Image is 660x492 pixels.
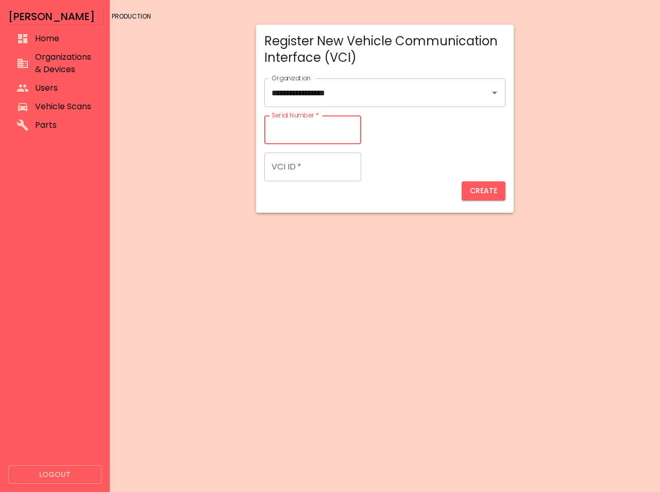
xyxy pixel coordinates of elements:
[272,74,311,82] label: Organization
[35,82,93,94] span: Users
[264,33,505,66] div: Register New Vehicle Communication Interface (VCI)
[8,8,95,25] h6: [PERSON_NAME]
[487,86,502,100] button: Open
[35,51,93,76] span: Organizations & Devices
[35,119,93,131] span: Parts
[462,181,505,200] button: Create
[35,32,93,45] span: Home
[272,111,319,120] label: Serial Number
[8,465,101,484] button: Logout
[35,100,93,113] span: Vehicle Scans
